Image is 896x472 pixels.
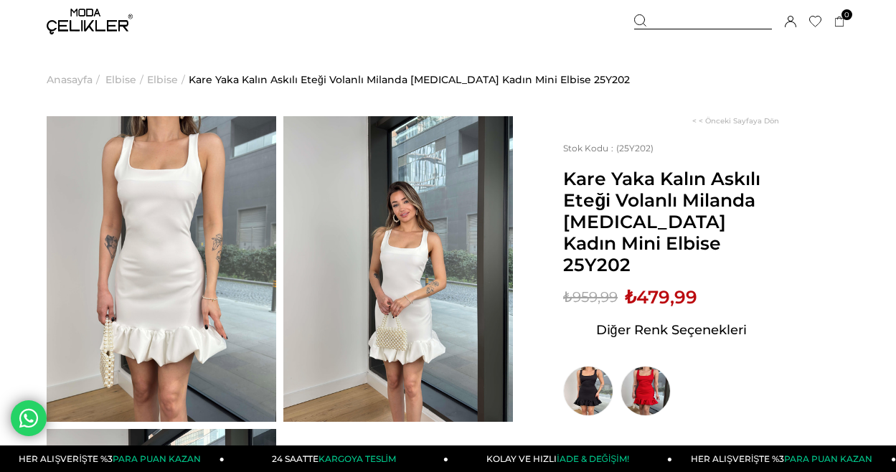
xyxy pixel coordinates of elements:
a: KOLAY VE HIZLIİADE & DEĞİŞİM! [448,445,672,472]
span: ₺959,99 [563,286,618,308]
a: 24 SAATTEKARGOYA TESLİM [225,445,448,472]
span: 0 [841,9,852,20]
span: ₺479,99 [625,286,697,308]
a: HER ALIŞVERİŞTE %3PARA PUAN KAZAN [1,445,225,472]
a: 0 [834,16,845,27]
span: Kare Yaka Kalın Askılı Eteği Volanlı Milanda [MEDICAL_DATA] Kadın Mini Elbise 25Y202 [563,168,779,275]
span: PARA PUAN KAZAN [113,453,201,464]
a: Kare Yaka Kalın Askılı Eteği Volanlı Milanda [MEDICAL_DATA] Kadın Mini Elbise 25Y202 [189,43,630,116]
span: PARA PUAN KAZAN [784,453,872,464]
span: KARGOYA TESLİM [319,453,396,464]
span: Diğer Renk Seçenekleri [596,318,747,341]
img: logo [47,9,133,34]
span: Stok Kodu [563,143,616,154]
li: > [147,43,189,116]
span: İADE & DEĞİŞİM! [557,453,628,464]
img: Kare Yaka Kalın Askılı Eteği Volanlı Milanda Beyaz Kadın Mini Elbise 25Y202 [283,116,513,422]
a: < < Önceki Sayfaya Dön [692,116,779,126]
a: Anasayfa [47,43,93,116]
li: > [47,43,103,116]
img: Kare Yaka Kalın Askılı Eteği Volanlı Milanda Beyaz Kadın Mini Elbise 25Y202 [47,116,276,422]
a: Elbise [105,43,136,116]
img: Kare Yaka Kalın Askılı Eteği Volanlı Milanda Kırmızı Kadın Mini Elbise 25Y202 [621,366,671,416]
span: Beden [563,445,779,458]
li: > [105,43,147,116]
span: (25Y202) [563,143,654,154]
img: Kare Yaka Kalın Askılı Eteği Volanlı Milanda Siyah Kadın Mini Elbise 25Y202 [563,366,613,416]
a: HER ALIŞVERİŞTE %3PARA PUAN KAZAN [672,445,896,472]
a: Elbise [147,43,178,116]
